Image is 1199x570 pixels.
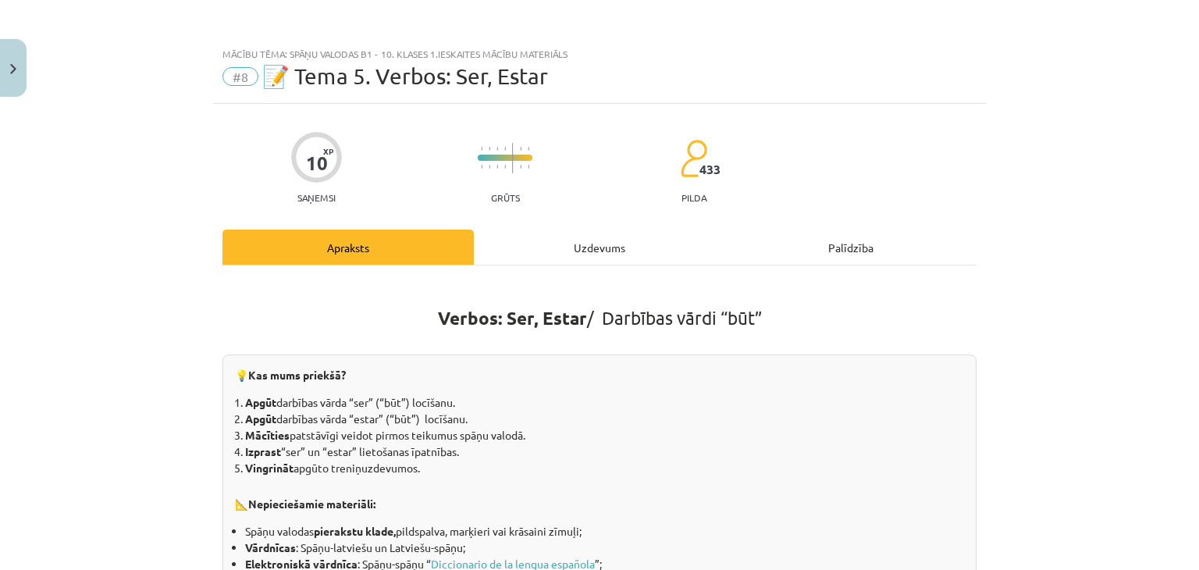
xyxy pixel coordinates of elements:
img: icon-short-line-57e1e144782c952c97e751825c79c345078a6d821885a25fce030b3d8c18986b.svg [496,165,498,169]
div: Mācību tēma: Spāņu valodas b1 - 10. klases 1.ieskaites mācību materiāls [222,48,977,59]
img: icon-short-line-57e1e144782c952c97e751825c79c345078a6d821885a25fce030b3d8c18986b.svg [528,165,529,169]
strong: Vingrināt [245,461,294,475]
b: Kas mums priekšā? [248,368,346,382]
img: icon-short-line-57e1e144782c952c97e751825c79c345078a6d821885a25fce030b3d8c18986b.svg [504,147,506,151]
img: icon-short-line-57e1e144782c952c97e751825c79c345078a6d821885a25fce030b3d8c18986b.svg [504,165,506,169]
img: icon-short-line-57e1e144782c952c97e751825c79c345078a6d821885a25fce030b3d8c18986b.svg [520,147,521,151]
img: icon-long-line-d9ea69661e0d244f92f715978eff75569469978d946b2353a9bb055b3ed8787d.svg [512,143,514,173]
strong: Apgūt [245,395,276,409]
img: icon-short-line-57e1e144782c952c97e751825c79c345078a6d821885a25fce030b3d8c18986b.svg [528,147,529,151]
img: icon-short-line-57e1e144782c952c97e751825c79c345078a6d821885a25fce030b3d8c18986b.svg [489,147,490,151]
span: 📝 Tema 5. Verbos: Ser, Estar [262,63,548,89]
img: icon-short-line-57e1e144782c952c97e751825c79c345078a6d821885a25fce030b3d8c18986b.svg [489,165,490,169]
span: XP [323,147,333,155]
img: icon-close-lesson-0947bae3869378f0d4975bcd49f059093ad1ed9edebbc8119c70593378902aed.svg [10,64,16,74]
p: 📐 [235,484,964,514]
li: darbības vārda “estar” (“būt”) locīšanu. [245,411,964,427]
div: 10 [306,152,328,174]
img: icon-short-line-57e1e144782c952c97e751825c79c345078a6d821885a25fce030b3d8c18986b.svg [481,147,482,151]
img: icon-short-line-57e1e144782c952c97e751825c79c345078a6d821885a25fce030b3d8c18986b.svg [496,147,498,151]
li: patstāvīgi veidot pirmos teikumus spāņu valodā. [245,427,964,444]
li: Spāņu valodas pildspalva, marķieri vai krāsaini zīmuļi; [245,523,964,540]
strong: Mācīties [245,428,290,442]
strong: pierakstu klade, [314,524,396,538]
strong: Apgūt [245,411,276,426]
li: “ser” un “estar” lietošanas īpatnības. [245,444,964,460]
h1: / Darbības vārdi “būt” [222,280,977,350]
strong: Vārdnīcas [245,540,296,554]
li: : Spāņu-latviešu un Latviešu-spāņu; [245,540,964,556]
strong: Verbos: Ser, Estar [438,307,587,330]
div: Palīdzība [725,230,977,265]
span: 433 [699,162,720,176]
div: Apraksts [222,230,474,265]
p: 💡 [235,367,964,385]
img: students-c634bb4e5e11cddfef0936a35e636f08e4e9abd3cc4e673bd6f9a4125e45ecb1.svg [680,139,707,178]
strong: Izprast [245,444,281,458]
li: apgūto treniņuzdevumos. [245,460,964,476]
p: Grūts [491,192,520,203]
p: pilda [681,192,706,203]
b: Nepieciešamie materiāli: [248,497,375,511]
div: Uzdevums [474,230,725,265]
img: icon-short-line-57e1e144782c952c97e751825c79c345078a6d821885a25fce030b3d8c18986b.svg [520,165,521,169]
img: icon-short-line-57e1e144782c952c97e751825c79c345078a6d821885a25fce030b3d8c18986b.svg [481,165,482,169]
span: #8 [222,67,258,86]
li: darbības vārda “ser” (“būt”) locīšanu. [245,394,964,411]
p: Saņemsi [291,192,342,203]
